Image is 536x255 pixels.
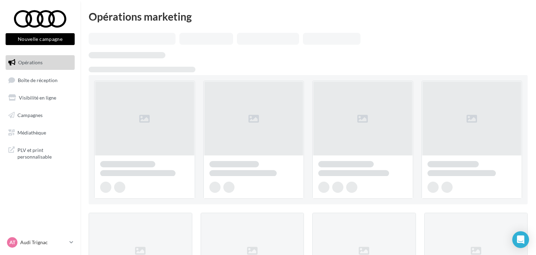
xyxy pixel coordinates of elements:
[4,73,76,88] a: Boîte de réception
[9,239,15,246] span: AT
[18,77,58,83] span: Boîte de réception
[17,129,46,135] span: Médiathèque
[4,90,76,105] a: Visibilité en ligne
[4,143,76,163] a: PLV et print personnalisable
[20,239,67,246] p: Audi Trignac
[4,108,76,123] a: Campagnes
[89,11,528,22] div: Opérations marketing
[18,59,43,65] span: Opérations
[17,112,43,118] span: Campagnes
[512,231,529,248] div: Open Intercom Messenger
[17,145,72,160] span: PLV et print personnalisable
[19,95,56,101] span: Visibilité en ligne
[4,125,76,140] a: Médiathèque
[6,33,75,45] button: Nouvelle campagne
[6,236,75,249] a: AT Audi Trignac
[4,55,76,70] a: Opérations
